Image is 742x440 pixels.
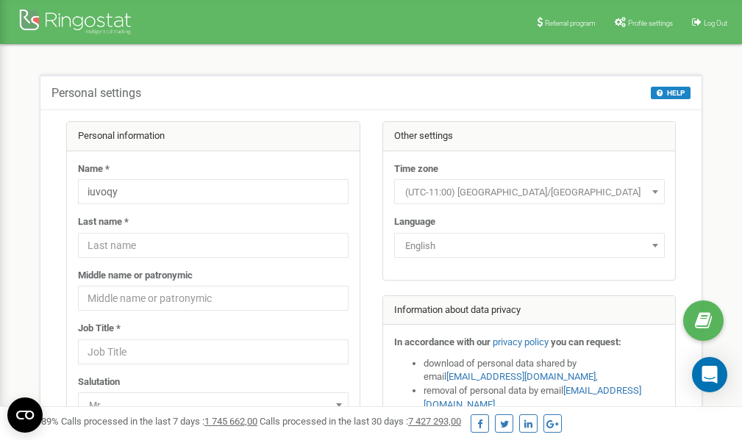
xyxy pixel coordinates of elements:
[394,215,435,229] label: Language
[78,269,193,283] label: Middle name or patronymic
[446,371,596,382] a: [EMAIL_ADDRESS][DOMAIN_NAME]
[399,182,660,203] span: (UTC-11:00) Pacific/Midway
[394,179,665,204] span: (UTC-11:00) Pacific/Midway
[704,19,727,27] span: Log Out
[78,162,110,176] label: Name *
[78,179,349,204] input: Name
[61,416,257,427] span: Calls processed in the last 7 days :
[78,215,129,229] label: Last name *
[78,286,349,311] input: Middle name or patronymic
[408,416,461,427] u: 7 427 293,00
[424,357,665,384] li: download of personal data shared by email ,
[424,384,665,411] li: removal of personal data by email ,
[551,336,621,347] strong: you can request:
[394,336,490,347] strong: In accordance with our
[78,339,349,364] input: Job Title
[493,336,549,347] a: privacy policy
[260,416,461,427] span: Calls processed in the last 30 days :
[628,19,673,27] span: Profile settings
[383,296,676,325] div: Information about data privacy
[78,233,349,258] input: Last name
[78,375,120,389] label: Salutation
[383,122,676,151] div: Other settings
[394,233,665,258] span: English
[651,87,691,99] button: HELP
[399,236,660,256] span: English
[67,122,360,151] div: Personal information
[51,87,141,100] h5: Personal settings
[7,397,43,433] button: Open CMP widget
[78,322,121,336] label: Job Title *
[204,416,257,427] u: 1 745 662,00
[545,19,596,27] span: Referral program
[692,357,727,392] div: Open Intercom Messenger
[394,162,438,176] label: Time zone
[83,395,343,416] span: Mr.
[78,392,349,417] span: Mr.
